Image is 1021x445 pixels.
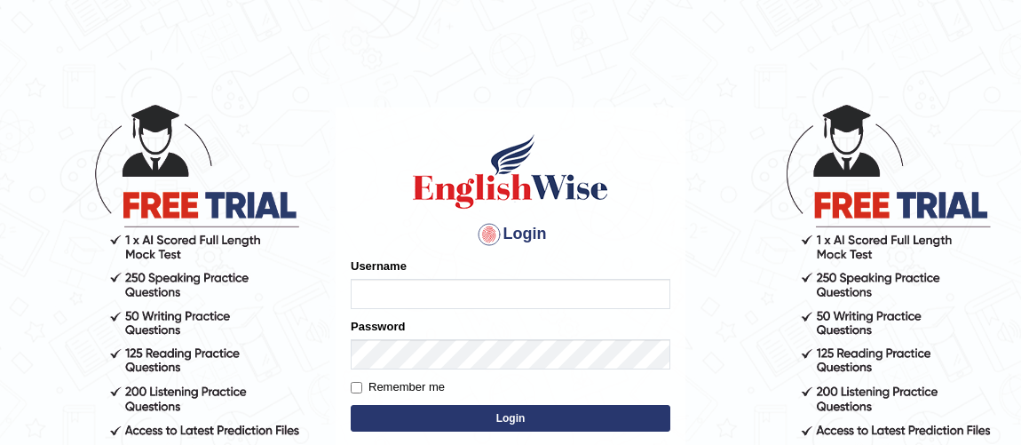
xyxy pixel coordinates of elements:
img: Logo of English Wise sign in for intelligent practice with AI [409,131,612,211]
label: Remember me [351,378,445,396]
input: Remember me [351,382,362,393]
button: Login [351,405,670,432]
label: Username [351,258,407,274]
h4: Login [351,220,670,249]
label: Password [351,318,405,335]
